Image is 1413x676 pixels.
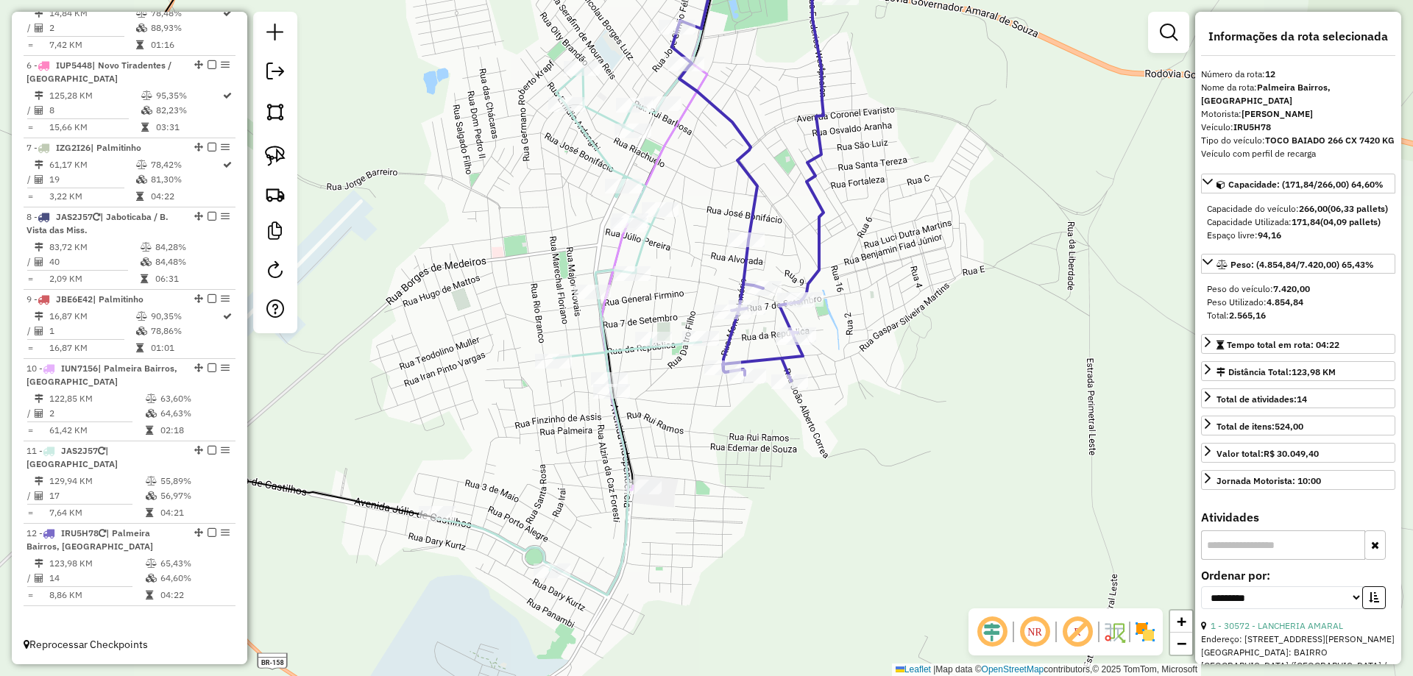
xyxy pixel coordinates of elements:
[261,57,290,90] a: Exportar sessão
[99,529,106,538] i: Veículo já utilizado nesta sessão
[265,102,286,122] img: Selecionar atividades - polígono
[1207,202,1389,216] div: Capacidade do veículo:
[208,446,216,455] em: Finalizar rota
[221,60,230,69] em: Opções
[1170,633,1192,655] a: Zoom out
[35,243,43,252] i: Distância Total
[261,255,290,288] a: Reroteirizar Sessão
[155,88,222,103] td: 95,35%
[1170,611,1192,633] a: Zoom in
[155,120,222,135] td: 03:31
[194,528,203,537] em: Alterar sequência das rotas
[221,528,230,537] em: Opções
[93,293,144,305] span: | Palmitinho
[146,426,153,435] i: Tempo total em rota
[1217,420,1303,433] div: Total de itens:
[1017,614,1052,650] span: Ocultar NR
[221,143,230,152] em: Opções
[136,192,144,201] i: Tempo total em rota
[1060,614,1095,650] span: Exibir rótulo
[1320,216,1381,227] strong: (04,09 pallets)
[1228,179,1384,190] span: Capacidade: (171,84/266,00) 64,60%
[26,211,169,235] span: 8 -
[56,211,93,222] span: JAS2J57
[26,60,171,84] span: 6 -
[26,445,118,469] span: 11 -
[1201,633,1395,646] div: Endereço: [STREET_ADDRESS][PERSON_NAME]
[150,38,222,52] td: 01:16
[49,391,145,406] td: 122,85 KM
[35,574,43,583] i: Total de Atividades
[208,60,216,69] em: Finalizar rota
[1201,147,1395,160] div: Veículo com perfil de recarga
[1299,203,1328,214] strong: 266,00
[136,344,144,352] i: Tempo total em rota
[141,106,152,115] i: % de utilização da cubagem
[1297,394,1307,405] strong: 14
[26,341,34,355] td: =
[155,240,229,255] td: 84,28%
[208,143,216,152] em: Finalizar rota
[35,409,43,418] i: Total de Atividades
[136,24,147,32] i: % de utilização da cubagem
[1201,107,1395,121] div: Motorista:
[155,271,229,286] td: 06:31
[1264,448,1319,459] strong: R$ 30.049,40
[194,446,203,455] em: Alterar sequência das rotas
[35,491,43,500] i: Total de Atividades
[208,528,216,537] em: Finalizar rota
[261,216,290,249] a: Criar modelo
[49,240,140,255] td: 83,72 KM
[1275,421,1303,432] strong: 524,00
[1328,203,1388,214] strong: (06,33 pallets)
[160,588,230,602] td: 04:22
[892,663,1201,676] div: Map data © contributors,© 2025 TomTom, Microsoft
[155,103,222,118] td: 82,23%
[160,488,230,503] td: 56,97%
[141,257,152,266] i: % de utilização da cubagem
[26,423,34,438] td: =
[1201,254,1395,274] a: Peso: (4.854,84/7.420,00) 65,43%
[1177,634,1186,652] span: −
[146,394,157,403] i: % de utilização do peso
[150,157,222,172] td: 78,42%
[150,6,222,21] td: 78,48%
[35,312,43,321] i: Distância Total
[1201,68,1395,81] div: Número da rota:
[49,556,145,571] td: 123,98 KM
[146,477,157,485] i: % de utilização do peso
[1229,310,1266,321] strong: 2.565,16
[35,91,43,100] i: Distância Total
[150,189,222,204] td: 04:22
[49,103,141,118] td: 8
[1201,29,1395,43] h4: Informações da rota selecionada
[223,91,232,100] i: Rota otimizada
[26,103,34,118] td: /
[1217,447,1319,460] div: Valor total:
[93,213,100,221] i: Veículo já utilizado nesta sessão
[35,160,43,169] i: Distância Total
[160,474,230,488] td: 55,89%
[221,212,230,221] em: Opções
[141,91,152,100] i: % de utilização do peso
[1201,334,1395,354] a: Tempo total em rota: 04:22
[1201,174,1395,193] a: Capacidade: (171,84/266,00) 64,60%
[223,160,232,169] i: Rota otimizada
[26,142,141,153] span: 7 -
[1201,82,1331,106] strong: Palmeira Bairros, [GEOGRAPHIC_DATA]
[146,559,157,568] i: % de utilização do peso
[150,172,222,187] td: 81,30%
[35,477,43,485] i: Distância Total
[1201,510,1395,524] h4: Atividades
[136,312,147,321] i: % de utilização do peso
[1201,134,1395,147] div: Tipo do veículo:
[208,294,216,303] em: Finalizar rota
[49,6,135,21] td: 14,84 KM
[1201,416,1395,435] a: Total de itens:524,00
[261,18,290,51] a: Nova sessão e pesquisa
[35,106,43,115] i: Total de Atividades
[1362,586,1386,609] button: Ordem crescente
[1201,196,1395,248] div: Capacidade: (171,84/266,00) 64,60%
[1267,296,1303,307] strong: 4.854,84
[221,294,230,303] em: Opções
